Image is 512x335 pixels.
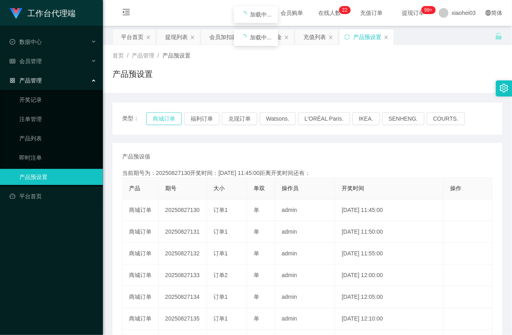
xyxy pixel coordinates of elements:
span: 单 [254,250,259,257]
td: admin [275,308,335,330]
a: 产品预设置 [19,169,96,185]
i: 图标: close [328,35,333,40]
td: 20250827132 [159,243,207,265]
td: admin [275,243,335,265]
span: 订单2 [213,272,228,278]
td: 商城订单 [123,286,159,308]
span: 期号 [165,185,176,191]
span: 在线人数 [314,10,345,16]
button: SENHENG. [382,112,424,125]
td: 商城订单 [123,199,159,221]
h1: 工作台代理端 [27,0,76,26]
span: 会员管理 [10,58,42,64]
span: / [158,52,159,59]
div: 会员加扣款 [209,29,238,45]
span: 提现订单 [398,10,428,16]
span: 订单1 [213,207,228,213]
td: 20250827133 [159,265,207,286]
div: 平台首页 [121,29,143,45]
i: 图标: unlock [495,33,502,40]
span: 单 [254,228,259,235]
span: 类型： [122,112,146,125]
td: 商城订单 [123,308,159,330]
td: 20250827134 [159,286,207,308]
td: [DATE] 11:55:00 [335,243,444,265]
i: 图标: table [10,58,15,64]
button: L'ORÉAL Paris. [298,112,350,125]
i: 图标: appstore-o [10,78,15,83]
td: 商城订单 [123,243,159,265]
a: 即时注单 [19,150,96,166]
i: 图标: close [284,35,289,40]
span: 订单1 [213,294,228,300]
i: 图标: global [485,10,491,16]
span: 产品管理 [10,77,42,84]
span: 单双 [254,185,265,191]
i: 图标: menu-fold [113,0,140,26]
button: IKEA. [352,112,380,125]
span: 操作 [450,185,461,191]
td: admin [275,199,335,221]
img: logo.9652507e.png [10,8,23,19]
span: 订单1 [213,315,228,322]
a: 工作台代理端 [10,10,76,16]
a: 开奖记录 [19,92,96,108]
span: 产品管理 [132,52,154,59]
i: 图标: sync [344,34,350,40]
span: 产品 [129,185,140,191]
i: 图标: close [190,35,195,40]
span: 产品预设值 [122,152,150,161]
i: 图标: setting [500,84,508,92]
td: 20250827135 [159,308,207,330]
button: 商城订单 [146,112,182,125]
span: 订单1 [213,228,228,235]
sup: 22 [339,6,350,14]
sup: 979 [421,6,436,14]
span: 操作员 [282,185,299,191]
td: 商城订单 [123,221,159,243]
span: 订单1 [213,250,228,257]
div: 提现列表 [165,29,188,45]
button: COURTS. [427,112,465,125]
h1: 产品预设置 [113,68,153,80]
span: 开奖时间 [342,185,364,191]
button: 兑现订单 [222,112,257,125]
span: 单 [254,315,259,322]
a: 注单管理 [19,111,96,127]
i: icon: loading [240,34,247,41]
td: [DATE] 11:45:00 [335,199,444,221]
td: [DATE] 12:00:00 [335,265,444,286]
td: 商城订单 [123,265,159,286]
span: 大小 [213,185,225,191]
span: 单 [254,272,259,278]
span: / [127,52,129,59]
td: [DATE] 12:10:00 [335,308,444,330]
i: 图标: close [146,35,151,40]
a: 产品列表 [19,130,96,146]
span: 单 [254,294,259,300]
span: 加载中... [250,34,272,41]
span: 充值订单 [356,10,387,16]
td: admin [275,265,335,286]
i: 图标: close [384,35,389,40]
td: 20250827130 [159,199,207,221]
button: Watsons. [260,112,296,125]
span: 数据中心 [10,39,42,45]
td: admin [275,221,335,243]
span: 产品预设置 [162,52,190,59]
span: 首页 [113,52,124,59]
td: [DATE] 12:05:00 [335,286,444,308]
button: 福利订单 [184,112,219,125]
p: 2 [345,6,348,14]
td: [DATE] 11:50:00 [335,221,444,243]
a: 图标: dashboard平台首页 [10,188,96,204]
div: 当前期号为：20250827130开奖时间：[DATE] 11:45:00距离开奖时间还有： [122,169,493,177]
td: 20250827131 [159,221,207,243]
span: 加载中... [250,11,272,18]
p: 2 [342,6,345,14]
div: 产品预设置 [353,29,381,45]
div: 充值列表 [303,29,326,45]
span: 单 [254,207,259,213]
td: admin [275,286,335,308]
i: 图标: check-circle-o [10,39,15,45]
